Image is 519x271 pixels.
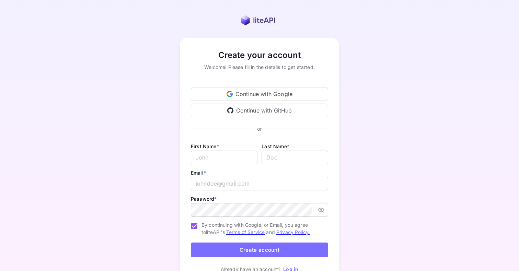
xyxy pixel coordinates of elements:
img: liteapi [241,15,278,25]
a: Privacy Policy. [276,229,310,235]
button: toggle password visibility [315,204,327,216]
input: Doe [262,151,328,164]
input: John [191,151,257,164]
label: Email [191,170,206,176]
label: Password [191,196,217,202]
button: Create account [191,243,328,257]
a: Terms of Service [226,229,265,235]
span: By continuing with Google, or Email, you agree to liteAPI's and [201,221,323,236]
div: Continue with GitHub [191,104,328,117]
div: Continue with Google [191,87,328,101]
input: johndoe@gmail.com [191,177,328,190]
div: Create your account [191,49,328,61]
label: Last Name [262,143,289,149]
div: Welcome! Please fill in the details to get started. [191,63,328,71]
label: First Name [191,143,219,149]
